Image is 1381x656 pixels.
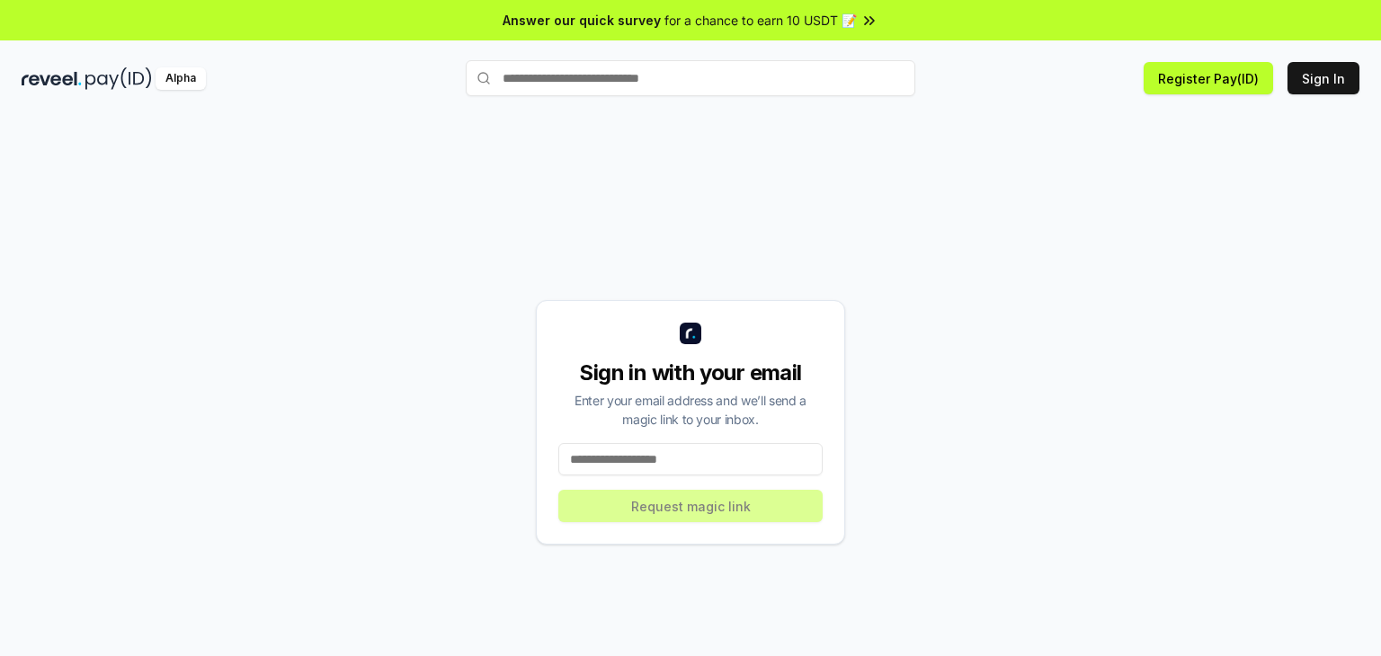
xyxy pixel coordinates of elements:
[558,391,823,429] div: Enter your email address and we’ll send a magic link to your inbox.
[85,67,152,90] img: pay_id
[664,11,857,30] span: for a chance to earn 10 USDT 📝
[1287,62,1359,94] button: Sign In
[680,323,701,344] img: logo_small
[22,67,82,90] img: reveel_dark
[558,359,823,387] div: Sign in with your email
[1144,62,1273,94] button: Register Pay(ID)
[503,11,661,30] span: Answer our quick survey
[156,67,206,90] div: Alpha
